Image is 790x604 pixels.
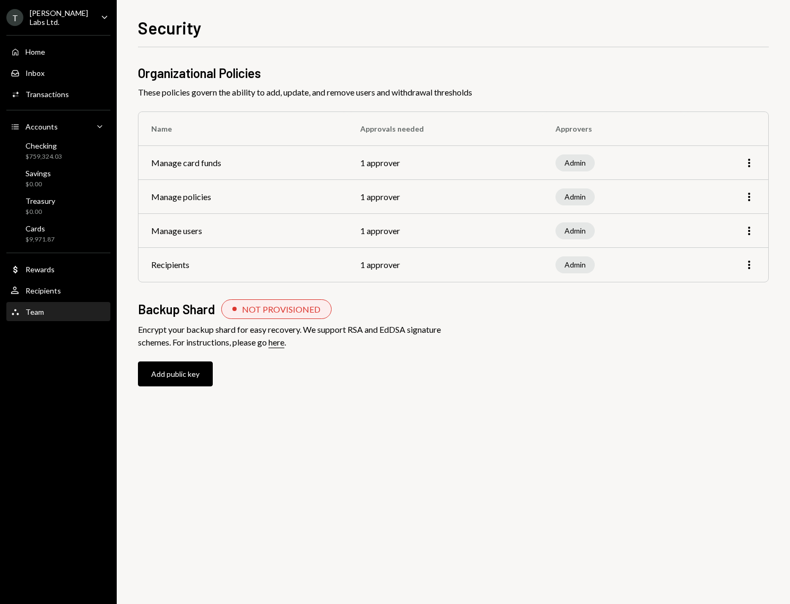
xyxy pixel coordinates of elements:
div: Team [25,307,44,316]
div: Transactions [25,90,69,99]
div: Inbox [25,68,45,77]
div: $9,971.87 [25,235,55,244]
a: Recipients [6,281,110,300]
div: Accounts [25,122,58,131]
div: Savings [25,169,51,178]
h2: Backup Shard [138,300,215,318]
td: Manage users [138,214,348,248]
a: Transactions [6,84,110,103]
a: Home [6,42,110,61]
a: Savings$0.00 [6,166,110,191]
a: Cards$9,971.87 [6,221,110,246]
div: Encrypt your backup shard for easy recovery. We support RSA and EdDSA signature schemes. For inst... [138,323,441,349]
th: Approvals needed [348,112,543,146]
td: 1 approver [348,248,543,282]
td: Manage policies [138,180,348,214]
td: 1 approver [348,146,543,180]
div: Recipients [25,286,61,295]
a: Accounts [6,117,110,136]
div: Rewards [25,265,55,274]
th: Approvers [543,112,684,146]
div: $759,324.03 [25,152,62,161]
a: here [268,337,284,348]
td: 1 approver [348,214,543,248]
div: Admin [555,188,595,205]
a: Treasury$0.00 [6,193,110,219]
div: $0.00 [25,180,51,189]
h2: Organizational Policies [138,64,261,82]
h1: Security [138,17,202,38]
button: Add public key [138,361,213,386]
th: Name [138,112,348,146]
div: Checking [25,141,62,150]
a: Checking$759,324.03 [6,138,110,163]
a: Team [6,302,110,321]
a: Inbox [6,63,110,82]
div: Admin [555,256,595,273]
span: These policies govern the ability to add, update, and remove users and withdrawal thresholds [138,86,769,99]
td: 1 approver [348,180,543,214]
div: Cards [25,224,55,233]
div: Home [25,47,45,56]
a: Rewards [6,260,110,279]
td: Recipients [138,248,348,282]
div: $0.00 [25,208,55,217]
div: NOT PROVISIONED [242,304,320,314]
td: Manage card funds [138,146,348,180]
div: T [6,9,23,26]
div: Admin [555,154,595,171]
div: Treasury [25,196,55,205]
div: Admin [555,222,595,239]
div: [PERSON_NAME] Labs Ltd. [30,8,92,27]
